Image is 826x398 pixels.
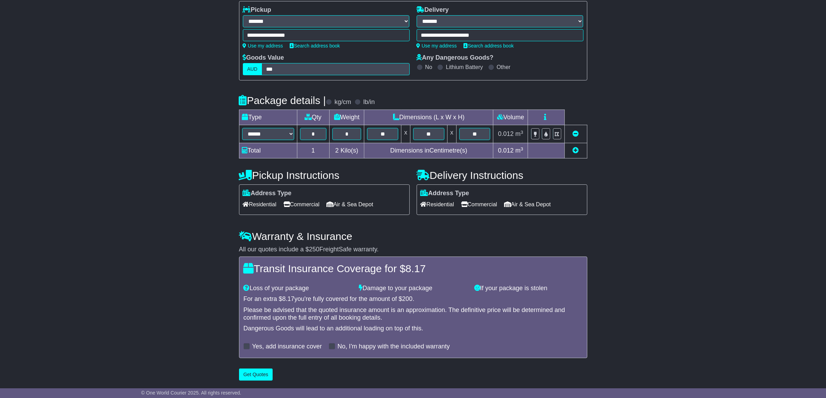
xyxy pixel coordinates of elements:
[425,64,432,70] label: No
[461,199,497,210] span: Commercial
[504,199,551,210] span: Air & Sea Depot
[244,325,583,332] div: Dangerous Goods will lead to an additional loading on top of this.
[239,369,273,381] button: Get Quotes
[573,147,579,154] a: Add new item
[420,190,469,197] label: Address Type
[243,199,276,210] span: Residential
[297,110,329,125] td: Qty
[406,263,426,274] span: 8.17
[335,147,339,154] span: 2
[243,190,292,197] label: Address Type
[417,54,494,62] label: Any Dangerous Goods?
[417,43,457,49] a: Use my address
[498,130,514,137] span: 0.012
[417,170,587,181] h4: Delivery Instructions
[243,43,283,49] a: Use my address
[244,263,583,274] h4: Transit Insurance Coverage for $
[243,6,271,14] label: Pickup
[334,98,351,106] label: kg/cm
[329,143,364,158] td: Kilo(s)
[364,143,493,158] td: Dimensions in Centimetre(s)
[239,246,587,253] div: All our quotes include a $ FreightSafe warranty.
[447,125,456,143] td: x
[338,343,450,351] label: No, I'm happy with the included warranty
[497,64,511,70] label: Other
[244,306,583,321] div: Please be advised that the quoted insurance amount is an approximation. The definitive price will...
[363,98,375,106] label: lb/in
[141,390,241,396] span: © One World Courier 2025. All rights reserved.
[471,285,586,292] div: If your package is stolen
[309,246,320,253] span: 250
[243,63,262,75] label: AUD
[283,199,320,210] span: Commercial
[252,343,322,351] label: Yes, add insurance cover
[417,6,449,14] label: Delivery
[239,95,326,106] h4: Package details |
[516,147,523,154] span: m
[573,130,579,137] a: Remove this item
[402,295,412,302] span: 200
[244,295,583,303] div: For an extra $ you're fully covered for the amount of $ .
[521,130,523,135] sup: 3
[355,285,471,292] div: Damage to your package
[329,110,364,125] td: Weight
[493,110,528,125] td: Volume
[401,125,410,143] td: x
[498,147,514,154] span: 0.012
[521,146,523,152] sup: 3
[297,143,329,158] td: 1
[240,285,356,292] div: Loss of your package
[239,143,297,158] td: Total
[464,43,514,49] a: Search address book
[516,130,523,137] span: m
[446,64,483,70] label: Lithium Battery
[239,231,587,242] h4: Warranty & Insurance
[239,170,410,181] h4: Pickup Instructions
[420,199,454,210] span: Residential
[290,43,340,49] a: Search address book
[326,199,373,210] span: Air & Sea Depot
[243,54,284,62] label: Goods Value
[282,295,295,302] span: 8.17
[239,110,297,125] td: Type
[364,110,493,125] td: Dimensions (L x W x H)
